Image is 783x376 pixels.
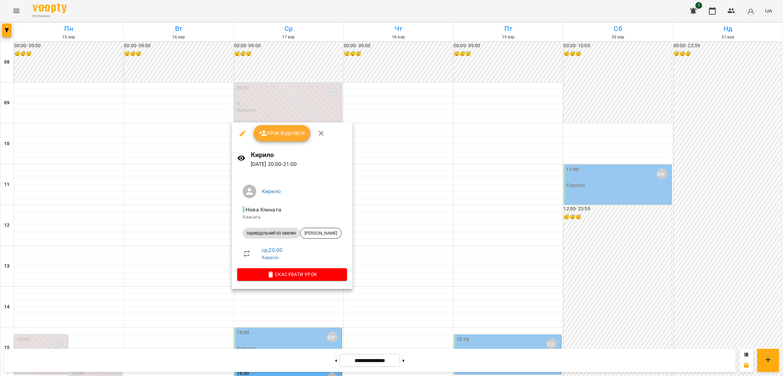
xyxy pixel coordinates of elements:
[300,230,341,236] span: [PERSON_NAME]
[243,206,283,213] span: - Нова Кімната
[243,270,342,278] span: Скасувати Урок
[262,247,282,253] a: ср , 20:00
[243,214,342,221] p: Кімната
[262,255,279,260] a: Кирило
[300,228,342,239] div: [PERSON_NAME]
[259,129,305,137] span: Урок відбувся
[243,230,300,236] span: Індивідульний 60 хвилин
[237,268,347,280] button: Скасувати Урок
[262,188,281,194] a: Кирило
[251,160,347,168] p: [DATE] 20:00 - 21:00
[251,150,347,160] h6: Кирило
[254,125,311,141] button: Урок відбувся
